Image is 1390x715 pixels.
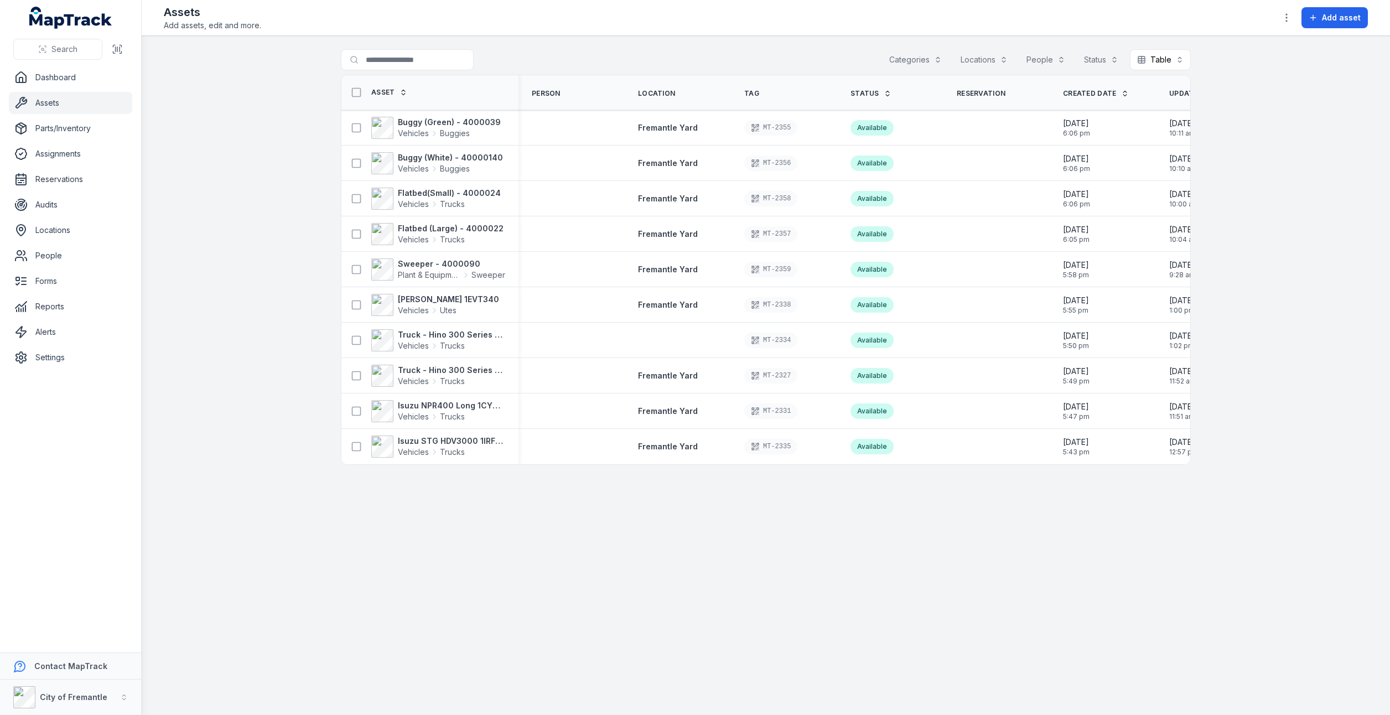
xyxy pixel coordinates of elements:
[398,234,429,245] span: Vehicles
[398,365,505,376] strong: Truck - Hino 300 Series 1IFQ413
[1169,153,1197,164] span: [DATE]
[398,117,501,128] strong: Buggy (Green) - 4000039
[371,88,407,97] a: Asset
[1063,118,1090,129] span: [DATE]
[1169,129,1195,138] span: 10:11 am
[9,117,132,139] a: Parts/Inventory
[744,403,797,419] div: MT-2331
[1063,341,1089,350] span: 5:50 pm
[850,89,879,98] span: Status
[638,122,698,133] a: Fremantle Yard
[1063,437,1090,448] span: [DATE]
[34,661,107,671] strong: Contact MapTrack
[1169,437,1198,457] time: 03/10/2025, 12:57:48 pm
[9,296,132,318] a: Reports
[371,400,505,422] a: Isuzu NPR400 Long 1CYD773VehiclesTrucks
[638,406,698,417] a: Fremantle Yard
[51,44,77,55] span: Search
[398,340,429,351] span: Vehicles
[744,368,797,384] div: MT-2327
[9,143,132,165] a: Assignments
[440,305,457,316] span: Utes
[1063,224,1090,235] span: [DATE]
[638,371,698,380] span: Fremantle Yard
[957,89,1005,98] span: Reservation
[1077,49,1126,70] button: Status
[440,340,465,351] span: Trucks
[398,329,505,340] strong: Truck - Hino 300 Series 1GIR988
[1063,189,1090,200] span: [DATE]
[440,234,465,245] span: Trucks
[398,188,501,199] strong: Flatbed(Small) - 4000024
[1063,89,1117,98] span: Created Date
[1063,189,1090,209] time: 23/09/2025, 6:06:17 pm
[1019,49,1072,70] button: People
[1322,12,1361,23] span: Add asset
[638,441,698,452] a: Fremantle Yard
[638,229,698,240] a: Fremantle Yard
[850,226,894,242] div: Available
[371,436,505,458] a: Isuzu STG HDV3000 1IRF354VehiclesTrucks
[638,300,698,309] span: Fremantle Yard
[371,223,504,245] a: Flatbed (Large) - 4000022VehiclesTrucks
[440,128,470,139] span: Buggies
[1169,437,1198,448] span: [DATE]
[638,406,698,416] span: Fremantle Yard
[398,411,429,422] span: Vehicles
[850,156,894,171] div: Available
[1169,89,1224,98] span: Updated Date
[398,223,504,234] strong: Flatbed (Large) - 4000022
[164,4,261,20] h2: Assets
[9,346,132,369] a: Settings
[1169,412,1195,421] span: 11:51 am
[1063,330,1089,350] time: 23/09/2025, 5:50:02 pm
[1063,377,1090,386] span: 5:49 pm
[1169,271,1195,279] span: 9:28 am
[1063,235,1090,244] span: 6:05 pm
[1169,224,1199,244] time: 03/10/2025, 10:04:06 am
[371,258,505,281] a: Sweeper - 4000090Plant & EquipmentSweeper
[1063,260,1089,271] span: [DATE]
[638,194,698,203] span: Fremantle Yard
[371,294,499,316] a: [PERSON_NAME] 1EVT340VehiclesUtes
[744,191,797,206] div: MT-2358
[371,365,505,387] a: Truck - Hino 300 Series 1IFQ413VehiclesTrucks
[1169,118,1195,138] time: 03/10/2025, 10:11:32 am
[850,89,891,98] a: Status
[398,447,429,458] span: Vehicles
[398,199,429,210] span: Vehicles
[638,158,698,169] a: Fremantle Yard
[1169,189,1199,200] span: [DATE]
[1063,260,1089,279] time: 23/09/2025, 5:58:47 pm
[850,403,894,419] div: Available
[398,163,429,174] span: Vehicles
[471,270,505,281] span: Sweeper
[1169,366,1196,377] span: [DATE]
[440,199,465,210] span: Trucks
[850,333,894,348] div: Available
[398,152,503,163] strong: Buggy (White) - 40000140
[1063,366,1090,377] span: [DATE]
[1169,235,1199,244] span: 10:04 am
[1063,118,1090,138] time: 23/09/2025, 6:06:57 pm
[371,188,501,210] a: Flatbed(Small) - 4000024VehiclesTrucks
[1169,200,1199,209] span: 10:00 am
[638,299,698,310] a: Fremantle Yard
[29,7,112,29] a: MapTrack
[1063,366,1090,386] time: 23/09/2025, 5:49:07 pm
[850,262,894,277] div: Available
[1169,260,1195,279] time: 03/10/2025, 9:28:22 am
[1063,401,1090,421] time: 23/09/2025, 5:47:36 pm
[638,265,698,274] span: Fremantle Yard
[744,120,797,136] div: MT-2355
[9,270,132,292] a: Forms
[1169,306,1195,315] span: 1:00 pm
[744,262,797,277] div: MT-2359
[398,400,505,411] strong: Isuzu NPR400 Long 1CYD773
[1169,260,1195,271] span: [DATE]
[744,439,797,454] div: MT-2335
[398,128,429,139] span: Vehicles
[638,158,698,168] span: Fremantle Yard
[1063,330,1089,341] span: [DATE]
[850,368,894,384] div: Available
